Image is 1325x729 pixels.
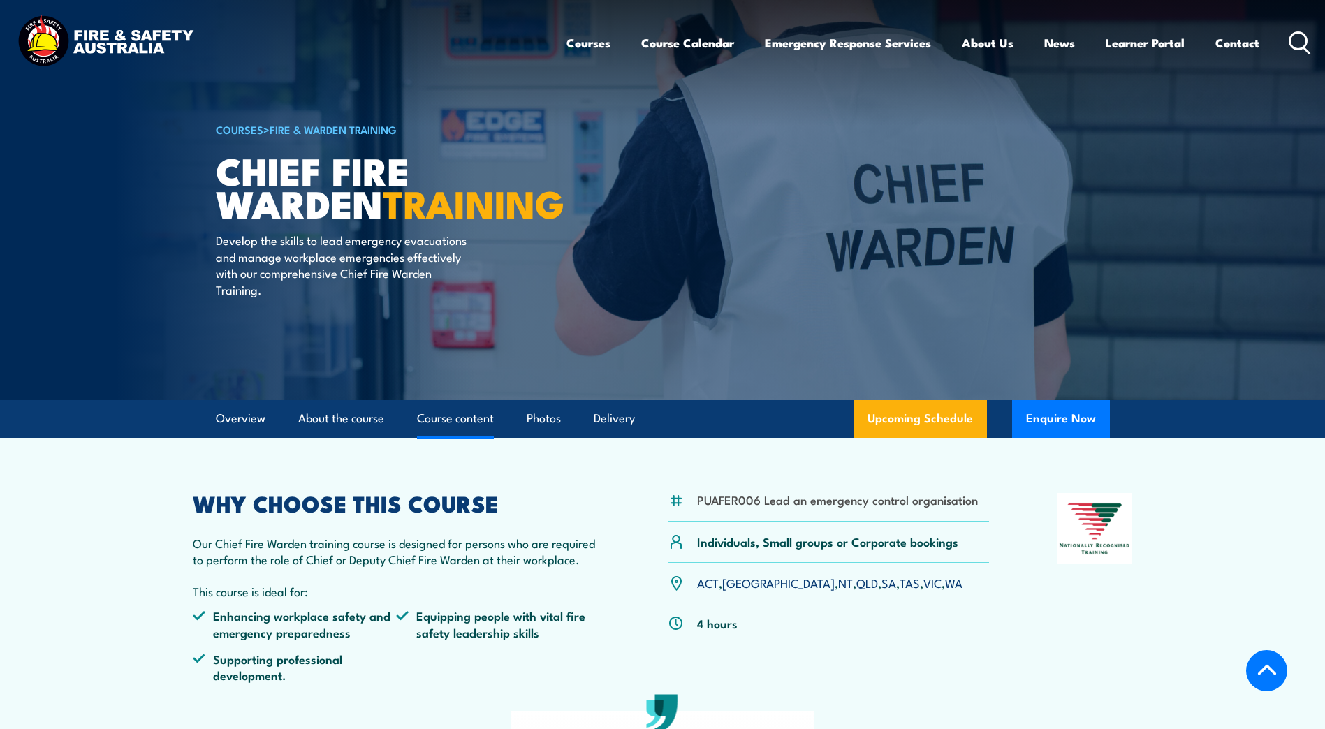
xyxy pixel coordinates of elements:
[697,615,738,631] p: 4 hours
[697,533,958,550] p: Individuals, Small groups or Corporate bookings
[594,400,635,437] a: Delivery
[193,493,601,513] h2: WHY CHOOSE THIS COURSE
[193,535,601,568] p: Our Chief Fire Warden training course is designed for persons who are required to perform the rol...
[216,121,263,137] a: COURSES
[566,24,610,61] a: Courses
[962,24,1013,61] a: About Us
[856,574,878,591] a: QLD
[697,575,962,591] p: , , , , , , ,
[193,651,397,684] li: Supporting professional development.
[881,574,896,591] a: SA
[1012,400,1110,438] button: Enquire Now
[383,173,564,231] strong: TRAINING
[641,24,734,61] a: Course Calendar
[697,574,719,591] a: ACT
[527,400,561,437] a: Photos
[216,232,471,297] p: Develop the skills to lead emergency evacuations and manage workplace emergencies effectively wit...
[838,574,853,591] a: NT
[854,400,987,438] a: Upcoming Schedule
[923,574,942,591] a: VIC
[216,400,265,437] a: Overview
[193,607,397,640] li: Enhancing workplace safety and emergency preparedness
[216,121,561,138] h6: >
[1106,24,1185,61] a: Learner Portal
[900,574,920,591] a: TAS
[945,574,962,591] a: WA
[193,583,601,599] p: This course is ideal for:
[765,24,931,61] a: Emergency Response Services
[417,400,494,437] a: Course content
[1044,24,1075,61] a: News
[298,400,384,437] a: About the course
[1057,493,1133,564] img: Nationally Recognised Training logo.
[697,492,978,508] li: PUAFER006 Lead an emergency control organisation
[270,121,397,137] a: Fire & Warden Training
[396,607,600,640] li: Equipping people with vital fire safety leadership skills
[722,574,835,591] a: [GEOGRAPHIC_DATA]
[216,154,561,219] h1: Chief Fire Warden
[1215,24,1259,61] a: Contact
